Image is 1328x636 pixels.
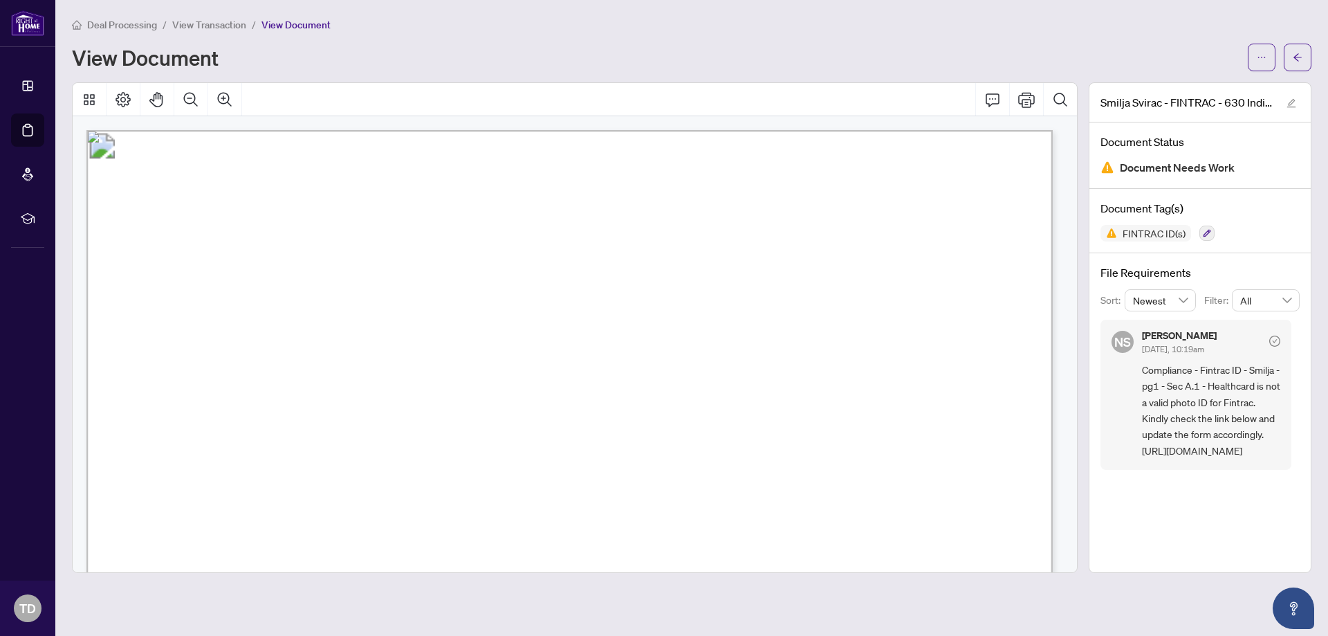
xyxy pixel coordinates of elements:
span: [DATE], 10:19am [1142,344,1204,354]
img: Document Status [1100,161,1114,174]
span: NS [1114,332,1131,352]
h5: [PERSON_NAME] [1142,331,1217,340]
span: Deal Processing [87,19,157,31]
h4: Document Tag(s) [1100,200,1300,217]
li: / [252,17,256,33]
img: logo [11,10,44,36]
span: ellipsis [1257,53,1266,62]
span: View Transaction [172,19,246,31]
span: Smilja Svirac - FINTRAC - 630 Individual Identification Record A - PropTx-OREA_[DATE] 14_53_18_63... [1100,94,1273,111]
h1: View Document [72,46,219,69]
p: Filter: [1204,293,1232,308]
span: View Document [261,19,331,31]
p: Sort: [1100,293,1125,308]
img: Status Icon [1100,225,1117,242]
span: check-circle [1269,336,1280,347]
span: home [72,20,82,30]
span: TD [19,599,36,618]
span: edit [1286,98,1296,108]
span: Compliance - Fintrac ID - Smilja - pg1 - Sec A.1 - Healthcard is not a valid photo ID for Fintrac... [1142,362,1280,459]
li: / [163,17,167,33]
span: Newest [1133,290,1188,311]
span: Document Needs Work [1120,158,1235,177]
h4: File Requirements [1100,264,1300,281]
button: Open asap [1273,588,1314,629]
span: All [1240,290,1291,311]
h4: Document Status [1100,134,1300,150]
span: arrow-left [1293,53,1302,62]
span: FINTRAC ID(s) [1117,228,1191,238]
